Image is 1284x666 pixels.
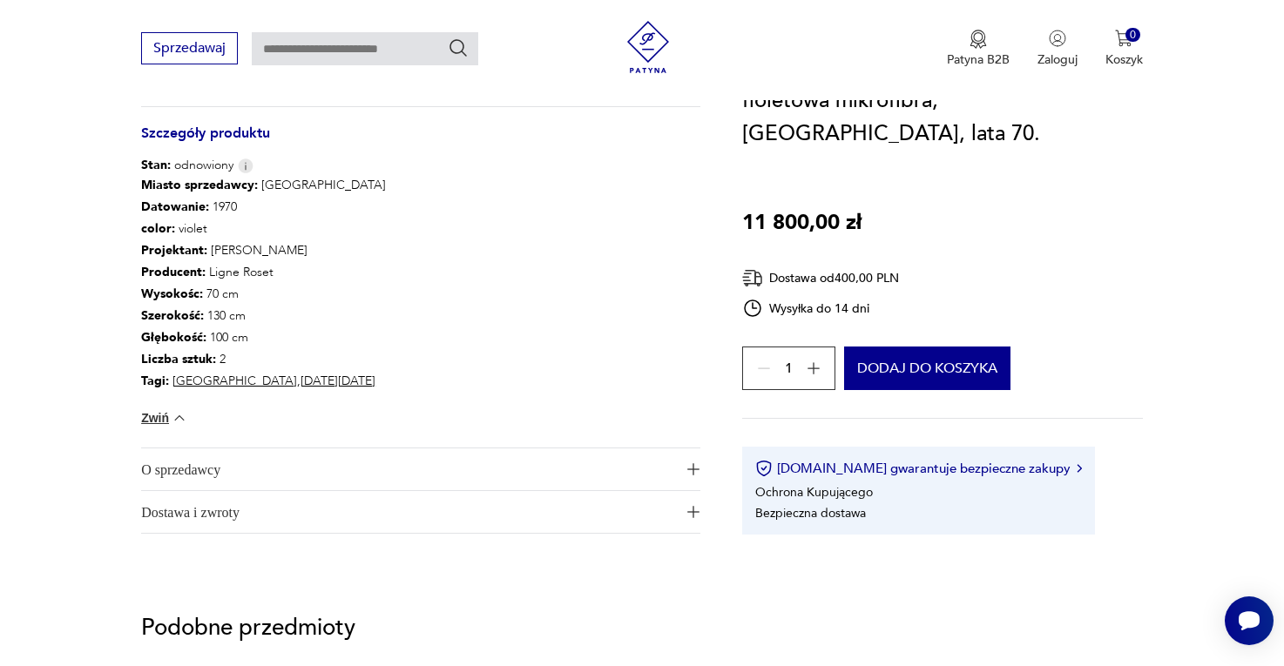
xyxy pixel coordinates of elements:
[141,264,206,280] b: Producent :
[141,196,386,218] p: 1970
[141,491,676,533] span: Dostawa i zwroty
[141,218,386,239] p: violet
[141,329,206,346] b: Głębokość :
[141,157,233,174] span: odnowiony
[141,307,204,324] b: Szerokość :
[1049,30,1066,47] img: Ikonka użytkownika
[755,460,1082,477] button: [DOMAIN_NAME] gwarantuje bezpieczne zakupy
[141,261,386,283] p: Ligne Roset
[785,362,793,373] span: 1
[1105,51,1143,68] p: Koszyk
[141,198,209,215] b: Datowanie :
[141,351,216,367] b: Liczba sztuk:
[238,158,253,173] img: Info icon
[742,267,900,289] div: Dostawa od 400,00 PLN
[141,44,238,56] a: Sprzedawaj
[141,409,187,427] button: Zwiń
[755,483,873,500] li: Ochrona Kupującego
[1037,51,1078,68] p: Zaloguj
[141,242,207,259] b: Projektant :
[1105,30,1143,68] button: 0Koszyk
[687,506,699,518] img: Ikona plusa
[1225,596,1274,645] iframe: Smartsupp widget button
[141,286,203,302] b: Wysokośc :
[141,617,1143,638] p: Podobne przedmioty
[141,128,700,157] h3: Szczegóły produktu
[742,206,862,239] p: 11 800,00 zł
[141,305,386,326] p: 130 cm
[172,373,297,389] a: [GEOGRAPHIC_DATA]
[141,32,238,64] button: Sprzedawaj
[844,346,1010,390] button: Dodaj do koszyka
[141,157,171,173] b: Stan:
[742,298,900,319] div: Wysyłka do 14 dni
[448,37,469,58] button: Szukaj
[141,239,386,261] p: [PERSON_NAME]
[970,30,987,49] img: Ikona medalu
[141,491,700,533] button: Ikona plusaDostawa i zwroty
[1115,30,1132,47] img: Ikona koszyka
[1037,30,1078,68] button: Zaloguj
[622,21,674,73] img: Patyna - sklep z meblami i dekoracjami vintage
[141,373,169,389] b: Tagi:
[141,220,175,237] b: color :
[141,448,700,490] button: Ikona plusaO sprzedawcy
[947,30,1010,68] button: Patyna B2B
[755,460,773,477] img: Ikona certyfikatu
[171,409,188,427] img: chevron down
[1077,464,1082,473] img: Ikona strzałki w prawo
[742,267,763,289] img: Ikona dostawy
[141,348,386,370] p: 2
[301,373,375,389] a: [DATE][DATE]
[141,177,258,193] b: Miasto sprzedawcy :
[141,283,386,305] p: 70 cm
[141,174,386,196] p: [GEOGRAPHIC_DATA]
[1125,28,1140,43] div: 0
[141,326,386,348] p: 100 cm
[755,504,866,521] li: Bezpieczna dostawa
[947,51,1010,68] p: Patyna B2B
[141,448,676,490] span: O sprzedawcy
[141,370,386,392] p: ,
[947,30,1010,68] a: Ikona medaluPatyna B2B
[687,463,699,475] img: Ikona plusa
